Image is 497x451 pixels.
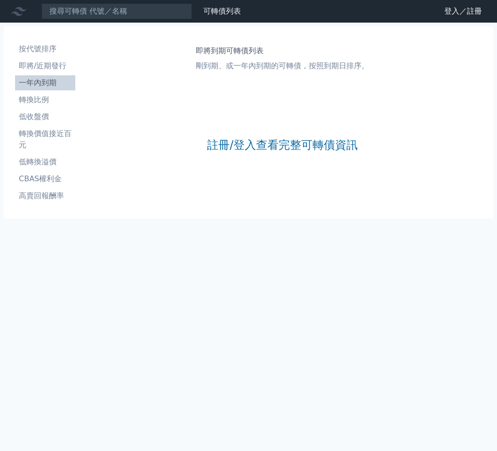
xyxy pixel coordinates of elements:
li: 轉換價值接近百元 [15,128,75,151]
li: 一年內到期 [15,77,75,89]
h1: 即將到期可轉債列表 [196,45,369,56]
a: 可轉債列表 [203,7,241,16]
input: 搜尋可轉債 代號／名稱 [41,3,192,19]
li: 按代號排序 [15,43,75,55]
a: 按代號排序 [15,41,75,56]
a: 一年內到期 [15,75,75,90]
li: 低收盤價 [15,111,75,122]
a: 低收盤價 [15,109,75,124]
li: 即將/近期發行 [15,60,75,72]
p: 剛到期、或一年內到期的可轉債，按照到期日排序。 [196,60,369,72]
li: 高賣回報酬率 [15,190,75,201]
a: 轉換比例 [15,92,75,107]
a: 登入／註冊 [437,4,489,19]
li: 低轉換溢價 [15,156,75,168]
li: 轉換比例 [15,94,75,105]
a: CBAS權利金 [15,171,75,186]
li: CBAS權利金 [15,173,75,185]
a: 轉換價值接近百元 [15,126,75,153]
a: 註冊/登入查看完整可轉債資訊 [207,137,358,153]
a: 高賣回報酬率 [15,188,75,203]
a: 即將/近期發行 [15,58,75,73]
a: 低轉換溢價 [15,154,75,169]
